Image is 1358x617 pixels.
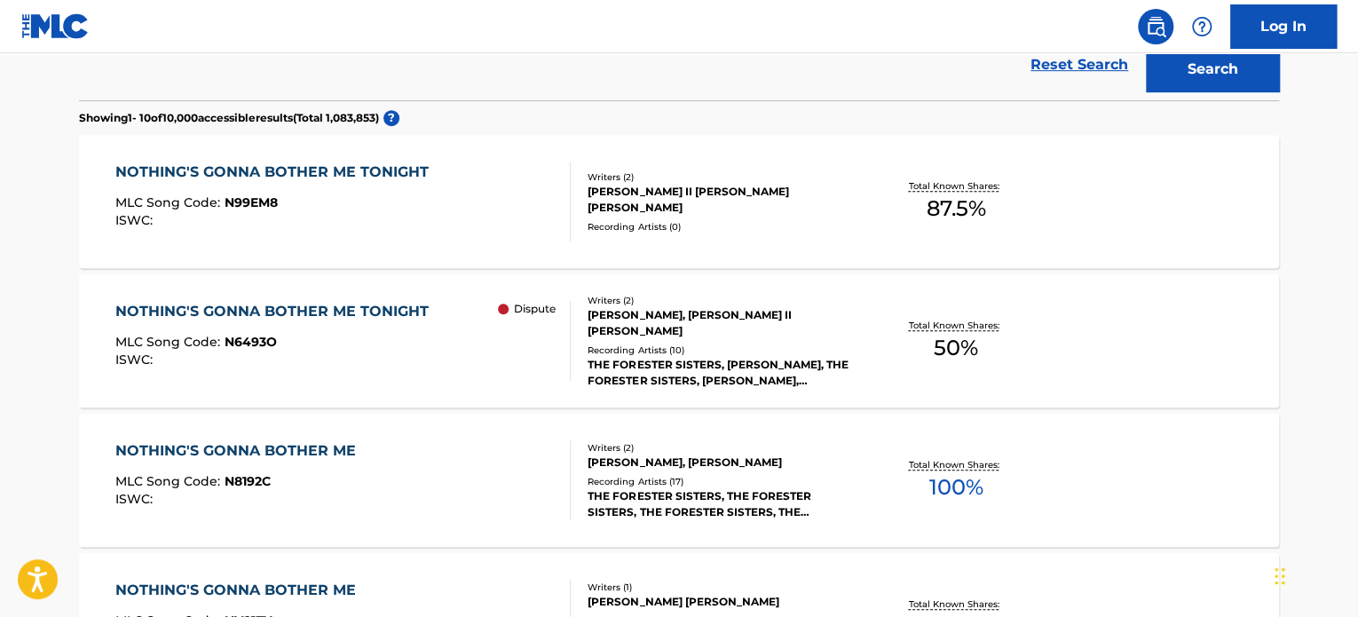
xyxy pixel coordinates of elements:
[588,344,856,357] div: Recording Artists ( 10 )
[588,294,856,307] div: Writers ( 2 )
[908,319,1003,332] p: Total Known Shares:
[225,473,271,489] span: N8192C
[588,488,856,520] div: THE FORESTER SISTERS, THE FORESTER SISTERS, THE FORESTER SISTERS, THE FORESTER SISTERS, THE FORES...
[225,194,278,210] span: N99EM8
[115,473,225,489] span: MLC Song Code :
[115,440,365,462] div: NOTHING'S GONNA BOTHER ME
[79,110,379,126] p: Showing 1 - 10 of 10,000 accessible results (Total 1,083,853 )
[225,334,277,350] span: N6493O
[115,352,157,368] span: ISWC :
[908,179,1003,193] p: Total Known Shares:
[934,332,978,364] span: 50 %
[588,594,856,610] div: [PERSON_NAME] [PERSON_NAME]
[1269,532,1358,617] iframe: Chat Widget
[588,475,856,488] div: Recording Artists ( 17 )
[588,184,856,216] div: [PERSON_NAME] II [PERSON_NAME] [PERSON_NAME]
[588,220,856,233] div: Recording Artists ( 0 )
[115,194,225,210] span: MLC Song Code :
[1184,9,1220,44] div: Help
[1022,45,1137,84] a: Reset Search
[588,455,856,471] div: [PERSON_NAME], [PERSON_NAME]
[1146,47,1279,91] button: Search
[383,110,399,126] span: ?
[115,334,225,350] span: MLC Song Code :
[115,301,438,322] div: NOTHING'S GONNA BOTHER ME TONIGHT
[926,193,985,225] span: 87.5 %
[115,491,157,507] span: ISWC :
[588,307,856,339] div: [PERSON_NAME], [PERSON_NAME] II [PERSON_NAME]
[79,135,1279,268] a: NOTHING'S GONNA BOTHER ME TONIGHTMLC Song Code:N99EM8ISWC:Writers (2)[PERSON_NAME] II [PERSON_NAM...
[1145,16,1166,37] img: search
[1275,550,1285,603] div: Drag
[115,212,157,228] span: ISWC :
[588,357,856,389] div: THE FORESTER SISTERS, [PERSON_NAME], THE FORESTER SISTERS, [PERSON_NAME], CHARTTRAXX KARAOKE
[1230,4,1337,49] a: Log In
[79,274,1279,407] a: NOTHING'S GONNA BOTHER ME TONIGHTMLC Song Code:N6493OISWC: DisputeWriters (2)[PERSON_NAME], [PERS...
[115,162,438,183] div: NOTHING'S GONNA BOTHER ME TONIGHT
[928,471,983,503] span: 100 %
[79,414,1279,547] a: NOTHING'S GONNA BOTHER MEMLC Song Code:N8192CISWC:Writers (2)[PERSON_NAME], [PERSON_NAME]Recordin...
[514,301,556,317] p: Dispute
[115,580,365,601] div: NOTHING'S GONNA BOTHER ME
[588,581,856,594] div: Writers ( 1 )
[908,458,1003,471] p: Total Known Shares:
[1138,9,1173,44] a: Public Search
[908,597,1003,611] p: Total Known Shares:
[588,441,856,455] div: Writers ( 2 )
[21,13,90,39] img: MLC Logo
[588,170,856,184] div: Writers ( 2 )
[1191,16,1212,37] img: help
